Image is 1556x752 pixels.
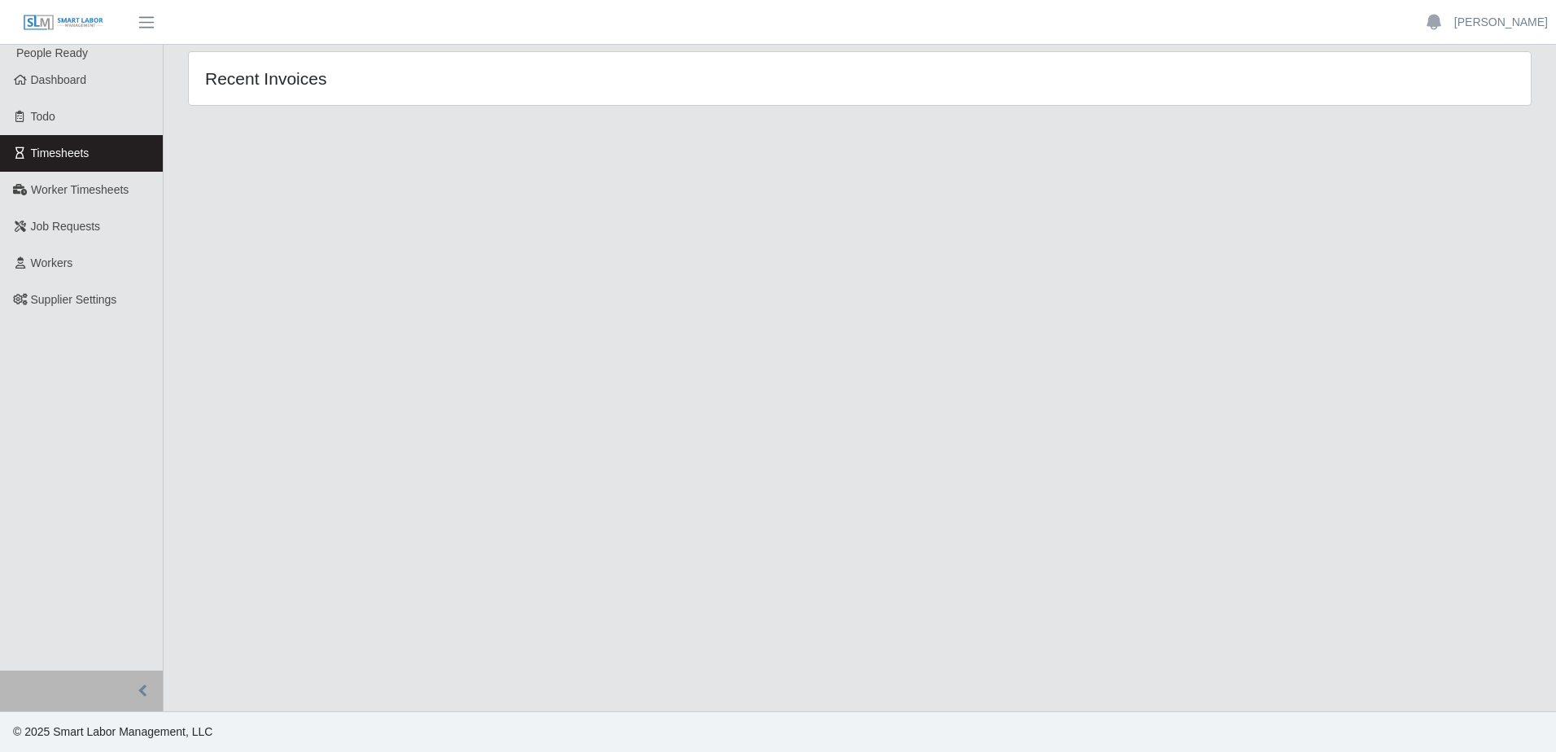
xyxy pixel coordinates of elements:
a: [PERSON_NAME] [1454,14,1548,31]
span: Worker Timesheets [31,183,129,196]
h4: Recent Invoices [205,68,736,89]
span: Todo [31,110,55,123]
span: Workers [31,256,73,269]
span: Supplier Settings [31,293,117,306]
span: © 2025 Smart Labor Management, LLC [13,725,212,738]
span: People Ready [16,46,88,59]
img: SLM Logo [23,14,104,32]
span: Job Requests [31,220,101,233]
span: Timesheets [31,146,90,160]
span: Dashboard [31,73,87,86]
